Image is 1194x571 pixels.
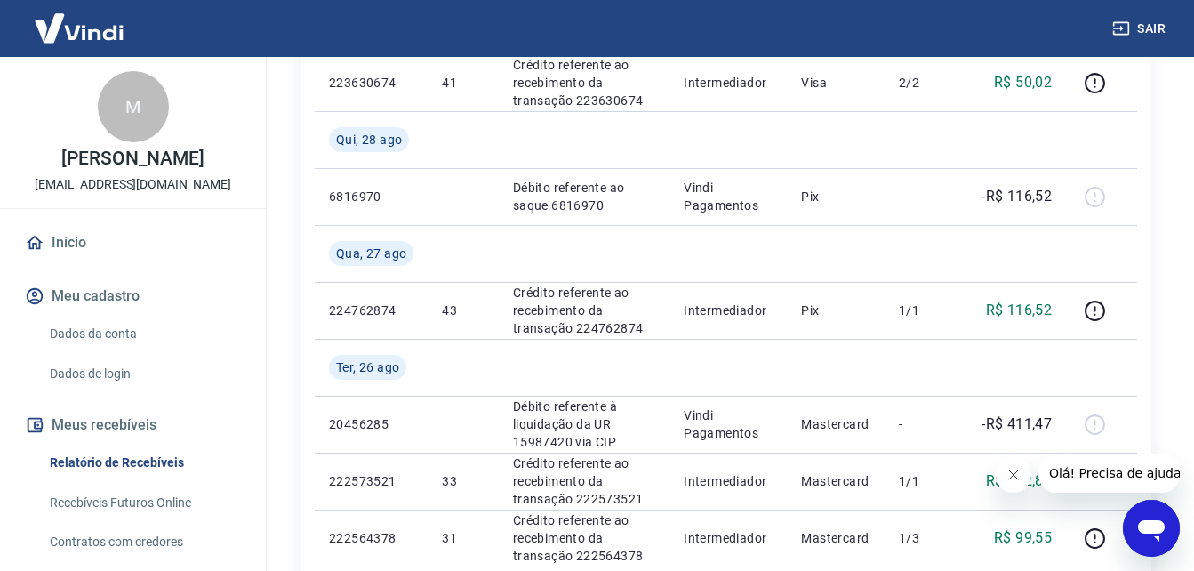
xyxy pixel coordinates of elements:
span: Olá! Precisa de ajuda? [11,12,149,27]
span: Qui, 28 ago [336,131,402,149]
p: Crédito referente ao recebimento da transação 222564378 [513,511,655,565]
p: Mastercard [801,472,870,490]
p: 2/2 [899,74,951,92]
p: R$ 116,52 [986,300,1053,321]
p: R$ 50,02 [994,72,1052,93]
p: Intermediador [684,529,773,547]
p: Vindi Pagamentos [684,406,773,442]
a: Recebíveis Futuros Online [43,485,244,521]
a: Dados de login [43,356,244,392]
p: 222564378 [329,529,413,547]
p: Débito referente à liquidação da UR 15987420 via CIP [513,398,655,451]
p: Crédito referente ao recebimento da transação 222573521 [513,454,655,508]
p: 1/1 [899,302,951,319]
p: Mastercard [801,529,870,547]
p: Débito referente ao saque 6816970 [513,179,655,214]
p: - [899,188,951,205]
p: [EMAIL_ADDRESS][DOMAIN_NAME] [35,175,231,194]
p: Intermediador [684,472,773,490]
div: M [98,71,169,142]
p: [PERSON_NAME] [61,149,204,168]
button: Meu cadastro [21,277,244,316]
p: 20456285 [329,415,413,433]
a: Relatório de Recebíveis [43,445,244,481]
p: R$ 99,55 [994,527,1052,549]
p: 1/3 [899,529,951,547]
p: 31 [442,529,484,547]
a: Dados da conta [43,316,244,352]
button: Sair [1109,12,1173,45]
p: 223630674 [329,74,413,92]
p: -R$ 116,52 [982,186,1052,207]
p: Intermediador [684,302,773,319]
p: Intermediador [684,74,773,92]
img: Vindi [21,1,137,55]
iframe: Botão para abrir a janela de mensagens [1123,500,1180,557]
iframe: Fechar mensagem [996,457,1031,493]
p: Vindi Pagamentos [684,179,773,214]
p: - [899,415,951,433]
span: Ter, 26 ago [336,358,399,376]
a: Contratos com credores [43,524,244,560]
p: Pix [801,302,870,319]
p: 222573521 [329,472,413,490]
button: Meus recebíveis [21,406,244,445]
p: Mastercard [801,415,870,433]
p: Visa [801,74,870,92]
p: Crédito referente ao recebimento da transação 224762874 [513,284,655,337]
p: 43 [442,302,484,319]
p: -R$ 411,47 [982,414,1052,435]
p: 1/1 [899,472,951,490]
iframe: Mensagem da empresa [1038,454,1180,493]
p: Crédito referente ao recebimento da transação 223630674 [513,56,655,109]
p: 6816970 [329,188,413,205]
p: 224762874 [329,302,413,319]
p: 33 [442,472,484,490]
span: Qua, 27 ago [336,245,406,262]
p: Pix [801,188,870,205]
a: Início [21,223,244,262]
p: 41 [442,74,484,92]
p: R$ 112,82 [986,470,1053,492]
